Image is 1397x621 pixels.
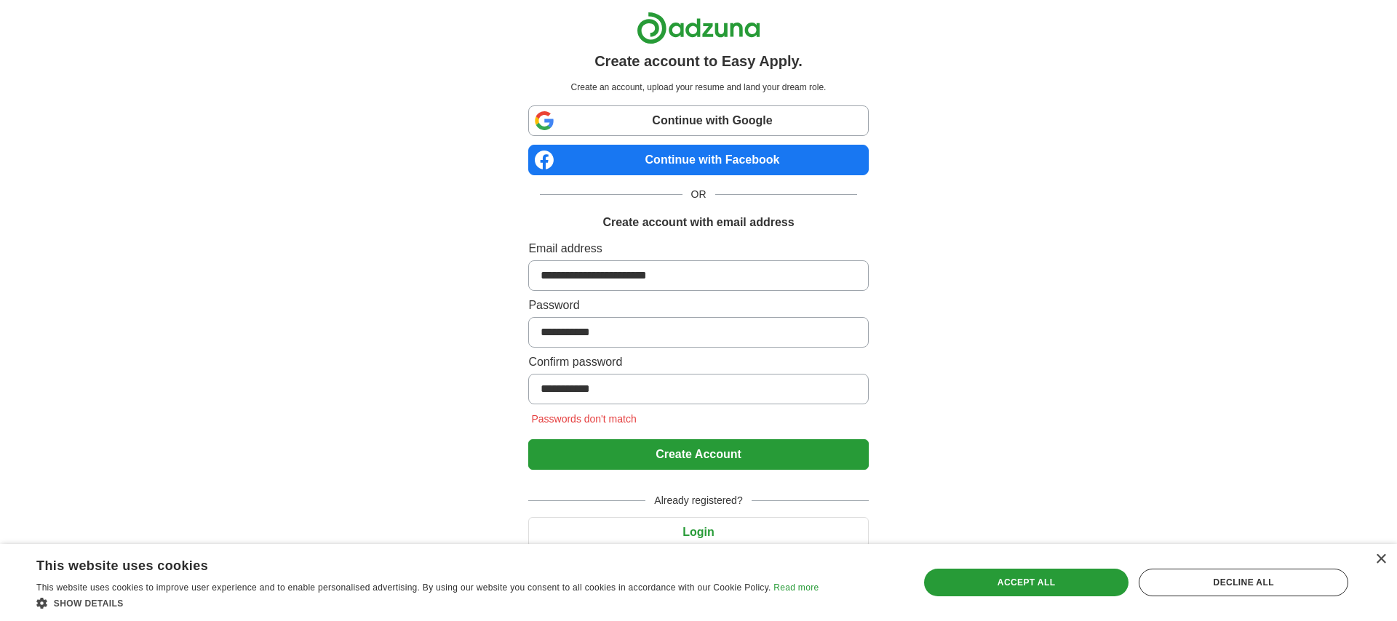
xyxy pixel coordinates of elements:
[528,105,868,136] a: Continue with Google
[528,240,868,257] label: Email address
[531,81,865,94] p: Create an account, upload your resume and land your dream role.
[528,413,639,425] span: Passwords don't match
[637,12,760,44] img: Adzuna logo
[645,493,751,508] span: Already registered?
[528,353,868,371] label: Confirm password
[528,439,868,470] button: Create Account
[1139,569,1348,596] div: Decline all
[36,582,771,593] span: This website uses cookies to improve user experience and to enable personalised advertising. By u...
[36,553,782,574] div: This website uses cookies
[682,187,715,202] span: OR
[528,297,868,314] label: Password
[54,598,124,609] span: Show details
[528,517,868,548] button: Login
[36,596,819,610] div: Show details
[1375,554,1386,565] div: Close
[528,526,868,538] a: Login
[602,214,794,231] h1: Create account with email address
[594,50,803,72] h1: Create account to Easy Apply.
[528,145,868,175] a: Continue with Facebook
[924,569,1129,596] div: Accept all
[773,582,819,593] a: Read more, opens a new window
